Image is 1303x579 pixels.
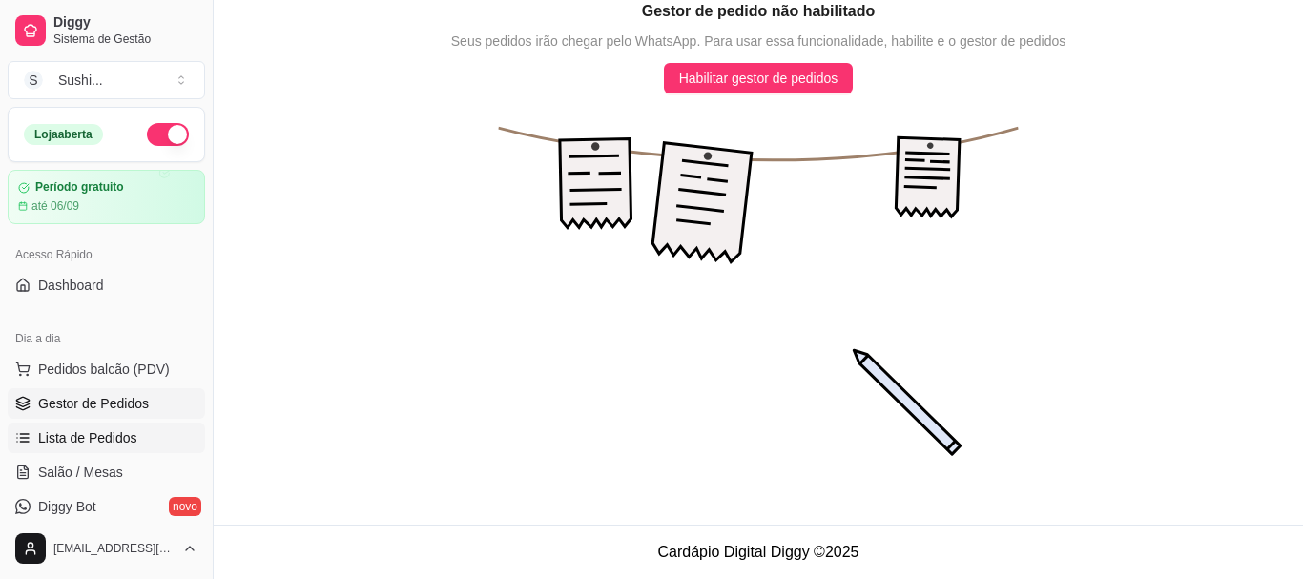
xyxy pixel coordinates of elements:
span: Dashboard [38,276,104,295]
span: S [24,71,43,90]
div: animation [214,93,1303,523]
div: Loja aberta [24,124,103,145]
div: Sushi ... [58,71,103,90]
button: Habilitar gestor de pedidos [664,63,854,93]
a: Salão / Mesas [8,457,205,487]
span: Seus pedidos irão chegar pelo WhatsApp. Para usar essa funcionalidade, habilite e o gestor de ped... [451,31,1065,52]
a: Gestor de Pedidos [8,388,205,419]
button: Alterar Status [147,123,189,146]
article: até 06/09 [31,198,79,214]
article: Período gratuito [35,180,124,195]
span: Salão / Mesas [38,463,123,482]
a: Lista de Pedidos [8,423,205,453]
footer: Cardápio Digital Diggy © 2025 [214,525,1303,579]
a: DiggySistema de Gestão [8,8,205,53]
span: [EMAIL_ADDRESS][DOMAIN_NAME] [53,541,175,556]
a: Diggy Botnovo [8,491,205,522]
span: Sistema de Gestão [53,31,197,47]
span: Gestor de Pedidos [38,394,149,413]
button: Select a team [8,61,205,99]
a: Período gratuitoaté 06/09 [8,170,205,224]
div: Dia a dia [8,323,205,354]
span: Diggy Bot [38,497,96,516]
span: Habilitar gestor de pedidos [679,68,838,89]
button: Pedidos balcão (PDV) [8,354,205,384]
span: Lista de Pedidos [38,428,137,447]
a: Dashboard [8,270,205,300]
span: Pedidos balcão (PDV) [38,360,170,379]
div: Acesso Rápido [8,239,205,270]
button: [EMAIL_ADDRESS][DOMAIN_NAME] [8,526,205,571]
span: Diggy [53,14,197,31]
